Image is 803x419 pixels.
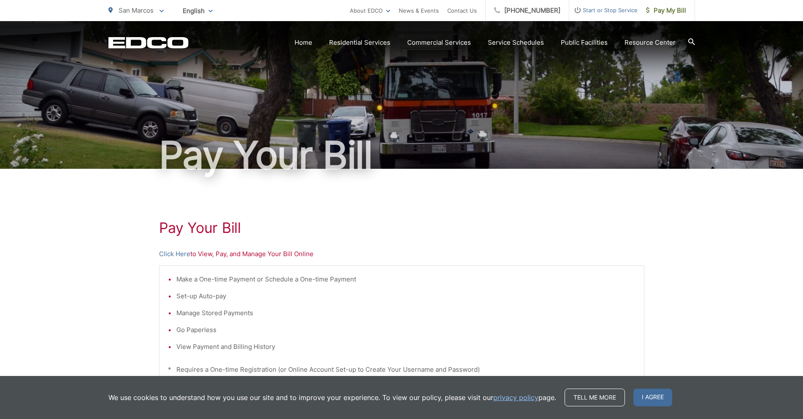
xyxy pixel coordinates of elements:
[565,389,625,406] a: Tell me more
[633,389,672,406] span: I agree
[407,38,471,48] a: Commercial Services
[447,5,477,16] a: Contact Us
[108,392,556,403] p: We use cookies to understand how you use our site and to improve your experience. To view our pol...
[108,134,695,176] h1: Pay Your Bill
[488,38,544,48] a: Service Schedules
[159,249,644,259] p: to View, Pay, and Manage Your Bill Online
[646,5,686,16] span: Pay My Bill
[159,249,190,259] a: Click Here
[176,291,635,301] li: Set-up Auto-pay
[399,5,439,16] a: News & Events
[119,6,154,14] span: San Marcos
[176,308,635,318] li: Manage Stored Payments
[168,365,635,375] p: * Requires a One-time Registration (or Online Account Set-up to Create Your Username and Password)
[561,38,608,48] a: Public Facilities
[350,5,390,16] a: About EDCO
[295,38,312,48] a: Home
[176,3,219,18] span: English
[329,38,390,48] a: Residential Services
[493,392,538,403] a: privacy policy
[625,38,676,48] a: Resource Center
[176,274,635,284] li: Make a One-time Payment or Schedule a One-time Payment
[176,342,635,352] li: View Payment and Billing History
[108,37,189,49] a: EDCD logo. Return to the homepage.
[176,325,635,335] li: Go Paperless
[159,219,644,236] h1: Pay Your Bill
